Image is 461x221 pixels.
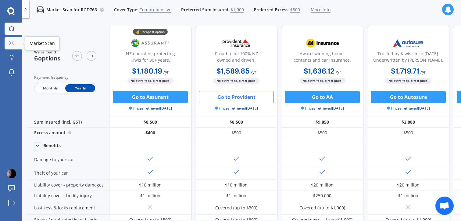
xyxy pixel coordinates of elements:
[46,7,97,13] p: Market Scan for RGD766
[254,7,290,13] span: Preferred Excess:
[133,29,168,35] div: 💰 Cheapest option
[420,69,426,75] span: / yr
[132,66,162,76] b: $1,180.19
[37,6,44,13] img: car.f15378c7a67c060ca3f3.svg
[30,40,55,46] div: Market Scan
[7,169,16,178] img: ACg8ocLo-XEM5RHKhKxBnY_ITKL7_eI6o6eOBThw1Mynx_jeHjw7--tj=s96-c
[230,7,244,13] span: $1,900
[27,128,109,138] div: Excess amount
[281,117,363,128] div: $9,850
[215,205,257,211] div: Covered (up to $300)
[130,35,170,51] img: Assurant.png
[181,7,230,13] span: Preferred Sum Insured:
[336,69,341,75] span: / yr
[139,182,162,188] div: $10 million
[215,106,258,111] span: Prices retrieved [DATE]
[367,117,449,128] div: $3,888
[398,193,418,199] div: $1 million
[27,166,109,180] div: Theft of your car
[311,182,334,188] div: $20 million
[140,193,160,199] div: $1 million
[27,180,109,190] div: Liability cover - property damages
[109,128,191,138] div: $400
[195,117,277,128] div: $8,500
[114,7,138,13] span: Cover Type:
[213,78,259,84] span: No extra fees, direct price.
[299,78,345,84] span: No extra fees, direct price.
[251,69,256,75] span: / yr
[114,50,186,66] div: NZ operated; protecting Kiwis for 30+ years.
[34,49,61,55] span: We've found
[27,201,109,215] div: Lost keys & locks replacement
[139,7,171,13] span: Comprehensive
[388,35,428,51] img: Autosure.webp
[34,74,96,81] div: Payment frequency
[27,190,109,201] div: Liability cover - bodily injury
[163,69,169,75] span: / yr
[35,84,65,92] span: Monthly
[387,106,430,111] span: Prices retrieved [DATE]
[290,7,300,13] span: $500
[109,117,191,128] div: $8,500
[311,7,331,13] span: More info
[27,117,109,128] div: Sum insured (incl. GST)
[216,35,256,51] img: Provident.png
[195,128,277,138] div: $500
[385,78,431,84] span: No extra fees, direct price.
[199,91,274,103] button: Go to Provident
[113,91,188,103] button: Go to Assurant
[65,84,95,92] span: Yearly
[216,66,250,76] b: $1,589.85
[200,50,272,66] div: Proud to be 100% NZ owned and driven.
[281,128,363,138] div: $500
[301,106,344,111] span: Prices retrieved [DATE]
[129,106,172,111] span: Prices retrieved [DATE]
[367,128,449,138] div: $500
[225,182,248,188] div: $10 million
[127,78,173,84] span: No extra fees, direct price.
[435,197,454,215] a: Open chat
[299,205,345,211] div: Covered (up to $1,000)
[27,153,109,166] div: Damage to your car
[43,143,61,148] div: Benefits
[286,50,358,66] div: Award-winning home, contents and car insurance.
[302,35,342,51] img: AA.webp
[397,182,420,188] div: $20 million
[371,91,446,103] button: Go to Autosure
[391,66,419,76] b: $1,719.71
[313,193,331,199] div: $250,000
[34,54,61,62] span: 6 options
[372,50,444,66] div: Trusted by Kiwis since [DATE]. Underwritten by [PERSON_NAME].
[285,91,360,103] button: Go to AA
[304,66,334,76] b: $1,636.12
[226,193,246,199] div: $1 million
